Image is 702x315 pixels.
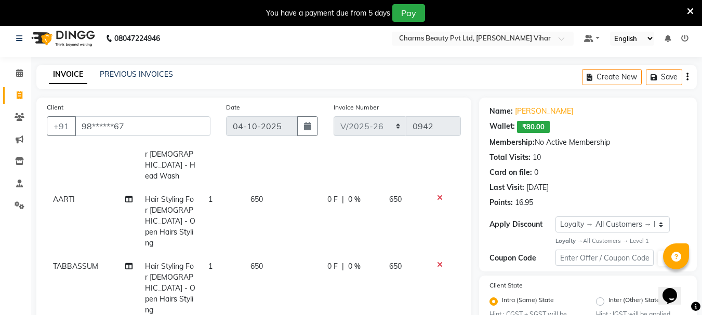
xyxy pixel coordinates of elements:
div: Last Visit: [489,182,524,193]
span: 1 [208,262,213,271]
div: 0 [534,167,538,178]
span: AARTI [53,195,75,204]
span: 0 % [348,194,361,205]
div: No Active Membership [489,137,686,148]
strong: Loyalty → [555,237,583,244]
div: Card on file: [489,167,532,178]
div: Membership: [489,137,535,148]
label: Invoice Number [334,103,379,112]
div: [DATE] [526,182,549,193]
div: All Customers → Level 1 [555,237,686,245]
div: Coupon Code [489,253,555,264]
div: 10 [533,152,541,163]
input: Enter Offer / Coupon Code [555,250,654,266]
label: Client State [489,281,523,290]
label: Intra (Same) State [502,295,554,308]
span: Hair Styling For [DEMOGRAPHIC_DATA] - Open Hairs Styling [145,262,195,314]
b: 08047224946 [114,24,160,53]
span: 650 [250,195,263,204]
span: TABBASSUM [53,262,98,271]
label: Client [47,103,63,112]
div: Points: [489,197,513,208]
span: 0 % [348,261,361,272]
label: Date [226,103,240,112]
label: Inter (Other) State [608,295,660,308]
a: INVOICE [49,65,87,84]
span: 650 [389,195,402,204]
button: Save [646,69,682,85]
span: Hair Styling For [DEMOGRAPHIC_DATA] - Open Hairs Styling [145,195,195,248]
button: Pay [392,4,425,22]
button: +91 [47,116,76,136]
div: 16.95 [515,197,533,208]
span: | [342,261,344,272]
span: 1 [208,195,213,204]
a: PREVIOUS INVOICES [100,70,173,79]
span: 650 [389,262,402,271]
button: Create New [582,69,642,85]
input: Search by Name/Mobile/Email/Code [75,116,210,136]
button: Apply [658,251,687,266]
span: 0 F [327,194,338,205]
span: 0 F [327,261,338,272]
div: You have a payment due from 5 days [266,8,390,19]
img: logo [27,24,98,53]
div: Total Visits: [489,152,531,163]
div: Wallet: [489,121,515,133]
iframe: chat widget [658,273,692,305]
span: ₹80.00 [517,121,550,133]
div: Name: [489,106,513,117]
a: [PERSON_NAME] [515,106,573,117]
span: 650 [250,262,263,271]
div: Apply Discount [489,219,555,230]
span: | [342,194,344,205]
